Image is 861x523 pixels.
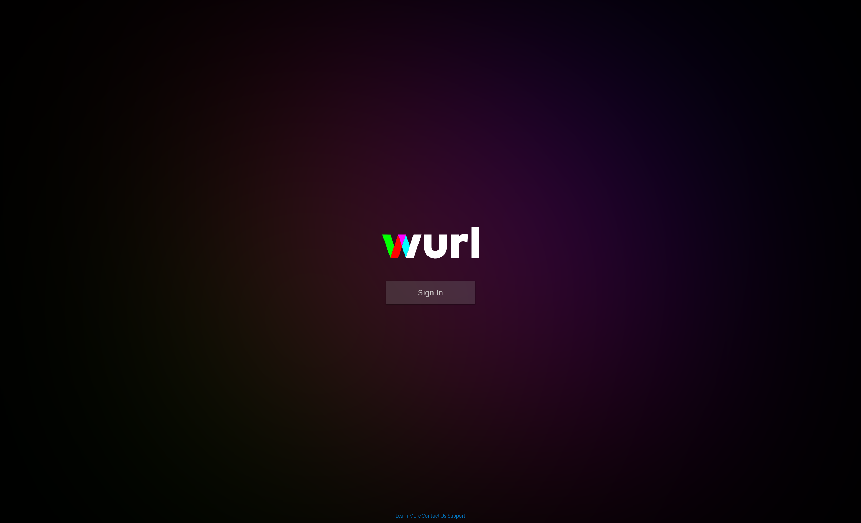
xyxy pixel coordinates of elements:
img: wurl-logo-on-black-223613ac3d8ba8fe6dc639794a292ebdb59501304c7dfd60c99c58986ef67473.svg [359,212,502,281]
a: Support [447,513,465,519]
div: | | [396,512,465,519]
a: Learn More [396,513,421,519]
a: Contact Us [422,513,446,519]
button: Sign In [386,281,475,304]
